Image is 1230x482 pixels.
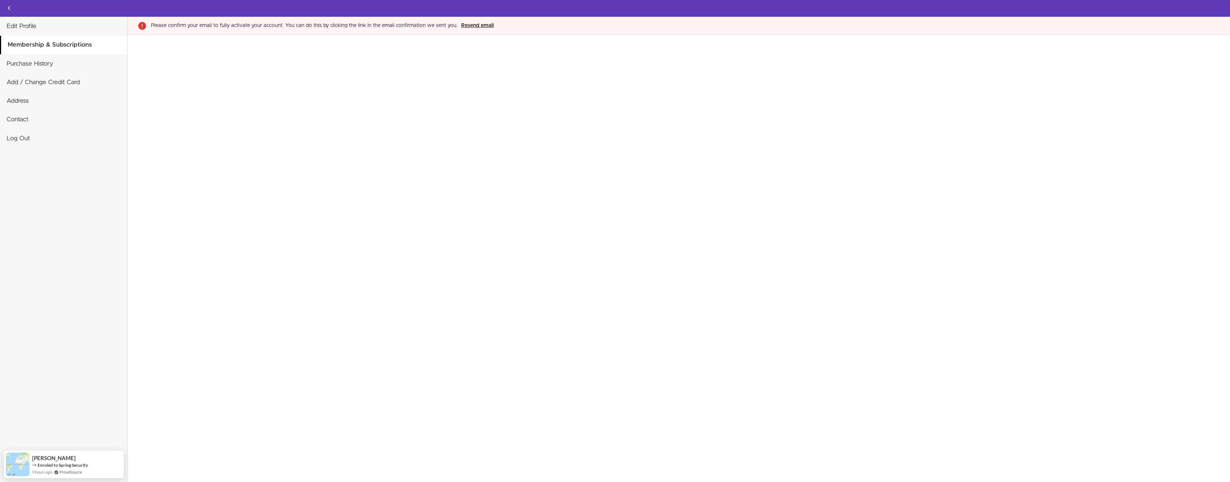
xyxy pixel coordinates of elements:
[32,469,52,475] span: 9 hours ago
[59,469,82,475] a: ProveSource
[5,4,13,12] svg: Back to courses
[151,22,458,30] div: Please confirm your email to fully activate your account. You can do this by clicking the link in...
[32,455,76,461] span: [PERSON_NAME]
[32,462,37,468] span: ->
[6,452,30,476] img: provesource social proof notification image
[1,36,127,54] a: Membership & Subscriptions
[38,462,88,468] a: Enroled to Spring Security
[459,21,496,30] button: Resend email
